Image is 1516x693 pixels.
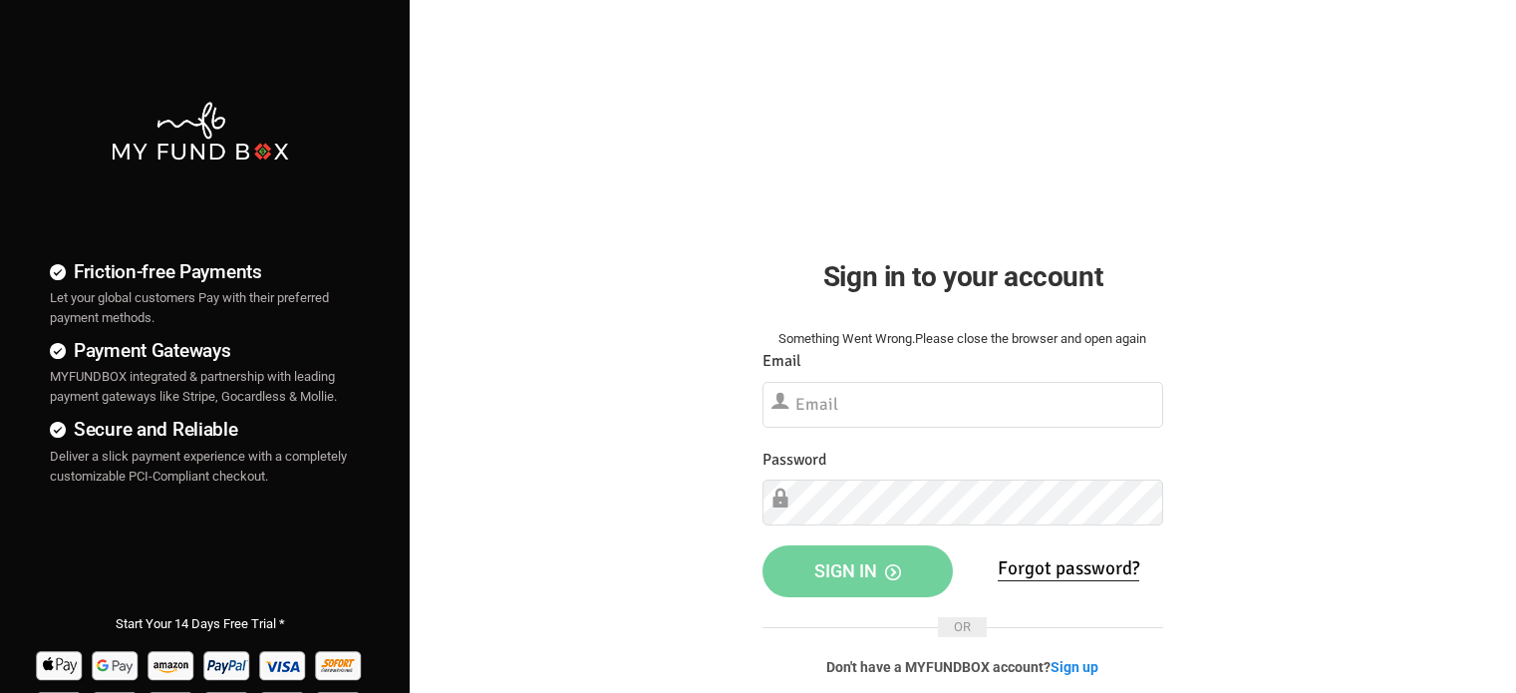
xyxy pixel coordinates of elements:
[762,657,1163,677] p: Don't have a MYFUNDBOX account?
[762,448,826,473] label: Password
[762,349,801,374] label: Email
[50,449,347,484] span: Deliver a slick payment experience with a completely customizable PCI-Compliant checkout.
[762,329,1163,349] div: Something Went Wrong.Please close the browser and open again
[257,644,310,685] img: Visa
[50,290,329,325] span: Let your global customers Pay with their preferred payment methods.
[814,560,901,581] span: Sign in
[938,617,987,637] span: OR
[50,369,337,404] span: MYFUNDBOX integrated & partnership with leading payment gateways like Stripe, Gocardless & Mollie.
[110,100,290,163] img: mfbwhite.png
[762,545,953,597] button: Sign in
[998,556,1139,581] a: Forgot password?
[50,336,350,365] h4: Payment Gateways
[762,382,1163,428] input: Email
[146,644,198,685] img: Amazon
[50,415,350,444] h4: Secure and Reliable
[201,644,254,685] img: Paypal
[1051,659,1098,675] a: Sign up
[34,644,87,685] img: Apple Pay
[762,255,1163,298] h2: Sign in to your account
[50,257,350,286] h4: Friction-free Payments
[90,644,143,685] img: Google Pay
[313,644,366,685] img: Sofort Pay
